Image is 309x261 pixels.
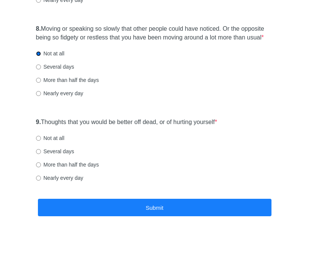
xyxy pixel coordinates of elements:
[36,64,41,69] input: Several days
[38,199,271,217] button: Submit
[36,119,41,125] strong: 9.
[36,134,64,142] label: Not at all
[36,91,41,96] input: Nearly every day
[36,136,41,141] input: Not at all
[36,63,74,71] label: Several days
[36,118,217,127] label: Thoughts that you would be better off dead, or of hurting yourself
[36,176,41,181] input: Nearly every day
[36,51,41,56] input: Not at all
[36,78,41,83] input: More than half the days
[36,149,41,154] input: Several days
[36,162,41,167] input: More than half the days
[36,76,99,84] label: More than half the days
[36,174,83,182] label: Nearly every day
[36,25,273,42] label: Moving or speaking so slowly that other people could have noticed. Or the opposite being so fidge...
[36,50,64,57] label: Not at all
[36,161,99,168] label: More than half the days
[36,148,74,155] label: Several days
[36,90,83,97] label: Nearly every day
[36,25,41,32] strong: 8.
